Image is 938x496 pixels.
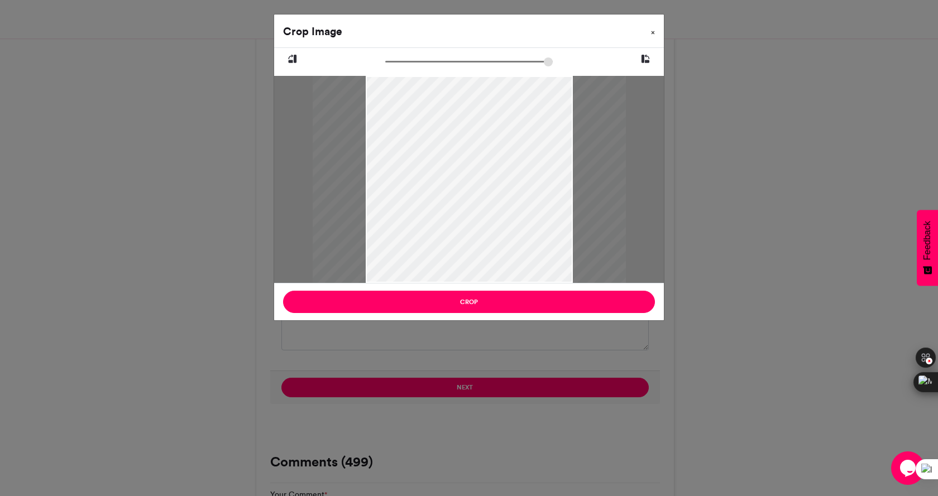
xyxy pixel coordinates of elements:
[917,210,938,286] button: Feedback - Show survey
[922,221,932,260] span: Feedback
[651,29,655,36] span: ×
[283,23,342,40] h4: Crop Image
[283,291,655,313] button: Crop
[642,15,664,46] button: Close
[891,451,927,485] iframe: chat widget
